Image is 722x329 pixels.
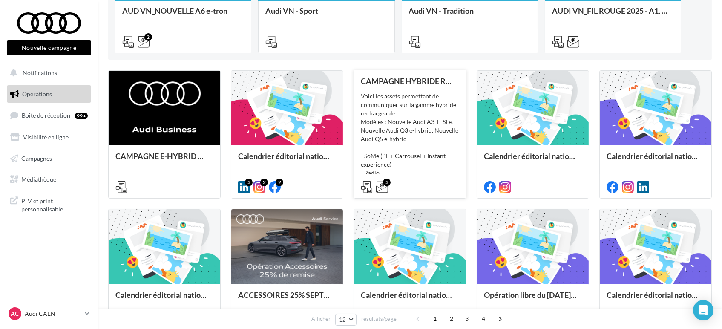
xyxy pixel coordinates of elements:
a: Médiathèque [5,170,93,188]
div: 3 [245,179,253,186]
div: Open Intercom Messenger [693,300,713,320]
div: CAMPAGNE E-HYBRID OCTOBRE B2B [115,152,213,169]
div: CAMPAGNE HYBRIDE RECHARGEABLE [361,77,459,85]
div: 3 [383,179,391,186]
div: Calendrier éditorial national : semaine du 15.09 au 21.09 [484,152,582,169]
div: AUD VN_NOUVELLE A6 e-tron [122,6,244,23]
div: Calendrier éditorial national : semaine du 08.09 au 14.09 [607,152,705,169]
a: PLV et print personnalisable [5,192,93,217]
span: 1 [428,312,442,326]
span: Afficher [311,315,331,323]
button: Notifications [5,64,89,82]
div: AUDI VN_FIL ROUGE 2025 - A1, Q2, Q3, Q5 et Q4 e-tron [552,6,674,23]
div: 2 [144,33,152,41]
span: Campagnes [21,154,52,162]
div: Calendrier éditorial national : du 02.09 au 15.09 [115,291,213,308]
span: 4 [477,312,490,326]
div: 99+ [75,113,88,119]
span: Visibilité en ligne [23,133,69,141]
span: 2 [445,312,458,326]
a: Visibilité en ligne [5,128,93,146]
div: 2 [276,179,283,186]
div: ACCESSOIRES 25% SEPTEMBRE - AUDI SERVICE [238,291,336,308]
a: AC Audi CAEN [7,306,91,322]
button: Nouvelle campagne [7,40,91,55]
div: Audi VN - Sport [265,6,387,23]
a: Boîte de réception99+ [5,106,93,124]
span: AC [11,309,19,318]
a: Opérations [5,85,93,103]
div: Calendrier éditorial national : semaine du 25.08 au 31.08 [607,291,705,308]
button: 12 [335,314,357,326]
span: Opérations [22,90,52,98]
a: Campagnes [5,150,93,167]
span: 3 [460,312,474,326]
span: PLV et print personnalisable [21,195,88,214]
span: Médiathèque [21,176,56,183]
span: 12 [339,316,346,323]
div: 2 [260,179,268,186]
div: Calendrier éditorial national : du 02.09 au 09.09 [361,291,459,308]
div: Voici les assets permettant de communiquer sur la gamme hybride rechargeable. Modèles : Nouvelle ... [361,92,459,177]
div: Calendrier éditorial national : semaine du 22.09 au 28.09 [238,152,336,169]
div: Opération libre du [DATE] 12:06 [484,291,582,308]
span: Boîte de réception [22,112,70,119]
span: résultats/page [361,315,397,323]
span: Notifications [23,69,57,76]
p: Audi CAEN [25,309,81,318]
div: Audi VN - Tradition [409,6,531,23]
